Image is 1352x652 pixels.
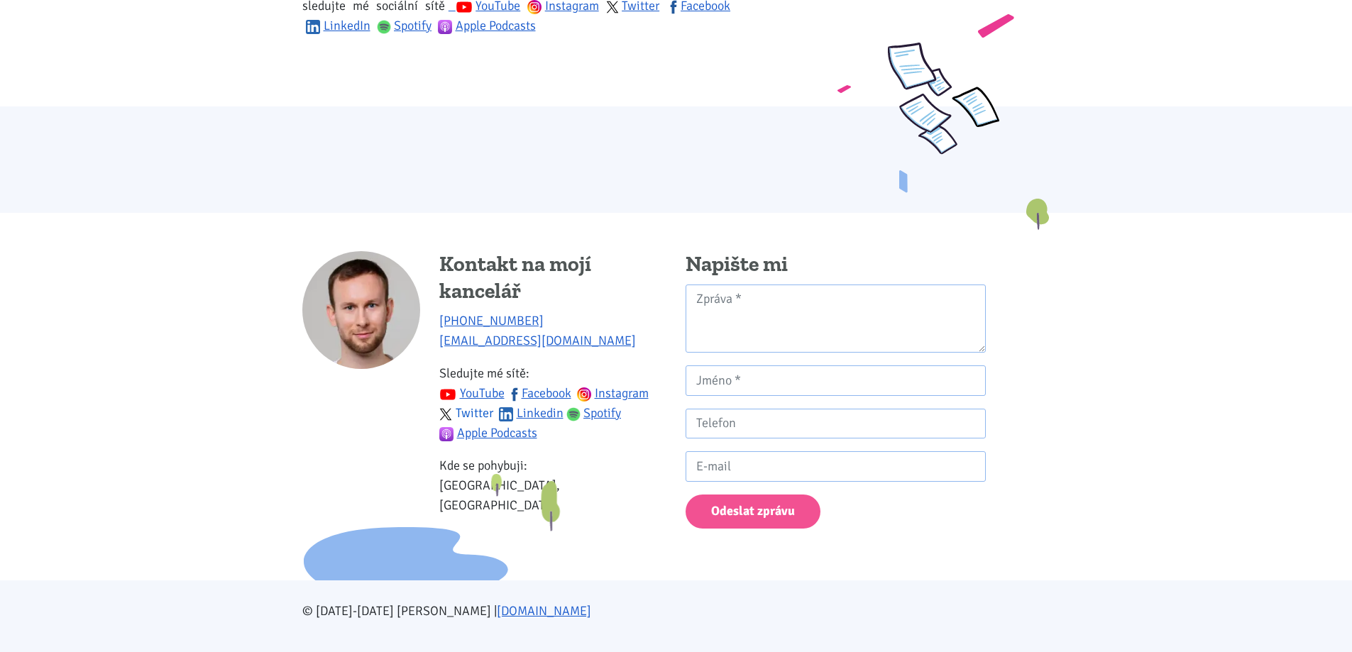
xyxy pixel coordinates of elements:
[306,20,320,34] img: linkedin.svg
[686,451,986,482] input: E-mail
[439,333,636,348] a: [EMAIL_ADDRESS][DOMAIN_NAME]
[507,387,522,402] img: fb.svg
[439,408,452,421] img: twitter.svg
[566,407,581,421] img: spotify.png
[439,363,666,443] p: Sledujte mé sítě:
[686,251,986,278] h4: Napište mi
[438,20,452,34] img: apple-podcasts.png
[686,409,986,439] input: Telefon
[499,407,513,421] img: linkedin.svg
[606,1,619,13] img: twitter.svg
[499,405,564,421] a: Linkedin
[439,427,454,441] img: apple-podcasts.png
[439,405,493,421] a: Twitter
[293,601,1060,621] div: © [DATE]-[DATE] [PERSON_NAME] |
[686,365,986,396] input: Jméno *
[577,385,649,401] a: Instagram
[306,18,370,33] a: LinkedIn
[302,251,420,369] img: Tomáš Kučera
[377,18,432,33] a: Spotify
[439,251,666,304] h4: Kontakt na mojí kancelář
[577,387,591,402] img: ig.svg
[439,313,544,328] a: [PHONE_NUMBER]
[566,405,622,421] a: Spotify
[439,386,456,403] img: youtube.svg
[686,284,986,529] form: Kontaktní formulář
[377,20,391,34] img: spotify.png
[439,455,666,515] p: Kde se pohybuji: [GEOGRAPHIC_DATA], [GEOGRAPHIC_DATA]
[302,48,622,68] iframe: fb:like Facebook Social Plugin
[439,425,537,441] a: Apple Podcasts
[686,494,820,529] button: Odeslat zprávu
[497,603,591,619] a: [DOMAIN_NAME]
[438,18,536,33] a: Apple Podcasts
[439,385,505,401] a: YouTube
[507,385,571,401] a: Facebook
